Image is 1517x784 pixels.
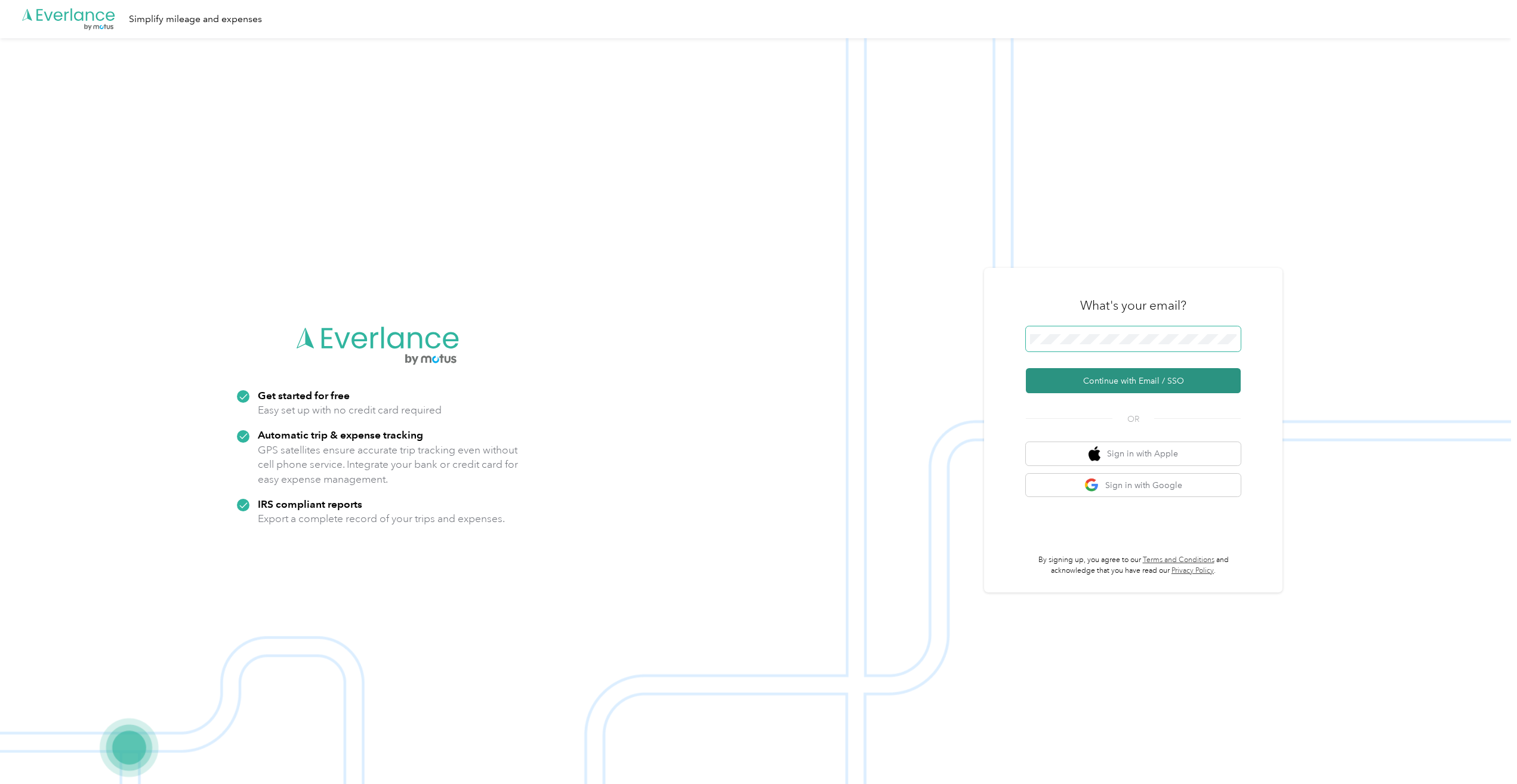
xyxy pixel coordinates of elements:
a: Terms and Conditions [1143,555,1214,564]
p: By signing up, you agree to our and acknowledge that you have read our . [1026,555,1241,576]
h3: What's your email? [1080,297,1186,314]
button: apple logoSign in with Apple [1026,442,1241,465]
strong: Get started for free [258,389,350,402]
strong: IRS compliant reports [258,498,362,510]
a: Privacy Policy [1171,566,1214,575]
p: GPS satellites ensure accurate trip tracking even without cell phone service. Integrate your bank... [258,443,519,487]
img: apple logo [1089,446,1100,461]
p: Easy set up with no credit card required [258,403,442,418]
div: Simplify mileage and expenses [129,12,262,27]
p: Export a complete record of your trips and expenses. [258,511,505,526]
button: Continue with Email / SSO [1026,368,1241,393]
strong: Automatic trip & expense tracking [258,428,423,441]
span: OR [1112,413,1154,425]
button: google logoSign in with Google [1026,474,1241,497]
img: google logo [1084,478,1099,493]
